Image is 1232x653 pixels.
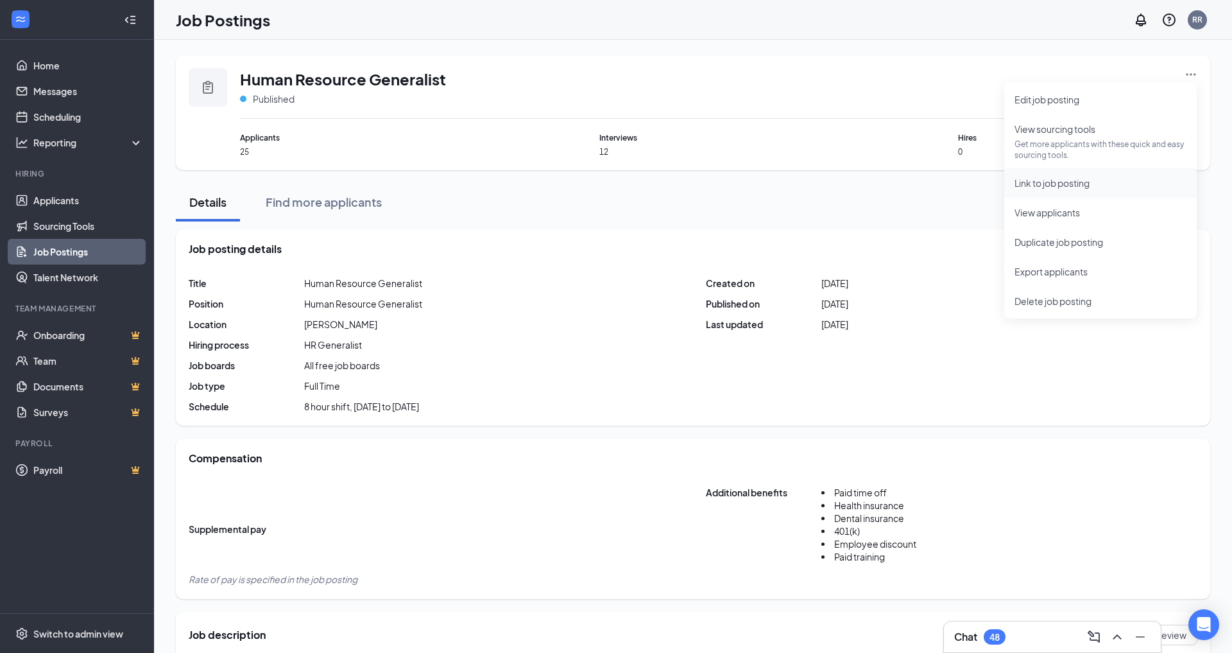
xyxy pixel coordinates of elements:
span: View sourcing tools [1014,123,1095,135]
span: 25 [240,146,479,157]
span: Full Time [304,379,340,392]
a: Sourcing Tools [33,213,143,239]
a: TeamCrown [33,348,143,374]
span: Compensation [189,451,262,466]
svg: Notifications [1133,12,1149,28]
span: 0 [958,146,1197,157]
span: Position [189,297,304,310]
a: PayrollCrown [33,457,143,483]
a: OnboardingCrown [33,322,143,348]
span: Job type [189,379,304,392]
span: Paid time off [834,487,887,498]
h1: Job Postings [176,9,270,31]
h3: Chat [954,630,977,644]
div: Team Management [15,303,141,314]
span: Additional benefits [706,486,821,572]
a: SurveysCrown [33,399,143,425]
p: Get more applicants with these quick and easy sourcing tools. [1014,139,1186,161]
a: Applicants [33,187,143,213]
svg: ChevronUp [1109,629,1125,645]
a: Job Postings [33,239,143,265]
span: Title [189,277,304,290]
svg: Settings [15,627,28,640]
span: [DATE] [821,277,848,290]
span: Employee discount [834,538,916,550]
svg: Analysis [15,136,28,149]
a: Messages [33,78,143,104]
span: Link to job posting [1014,177,1090,189]
div: Details [189,194,227,210]
div: Reporting [33,136,144,149]
div: HR Generalist [304,338,362,351]
span: Job posting details [189,242,282,256]
span: Created on [706,277,821,290]
span: [DATE] [821,318,848,331]
span: [PERSON_NAME] [304,318,377,331]
span: Schedule [189,400,304,413]
button: ChevronUp [1107,627,1127,647]
svg: Clipboard [200,80,216,95]
button: ComposeMessage [1084,627,1104,647]
button: Minimize [1130,627,1151,647]
span: Job description [189,628,266,642]
a: Talent Network [33,265,143,290]
span: Export applicants [1014,266,1088,277]
span: Published on [706,297,821,310]
span: Applicants [240,132,479,144]
span: Hires [958,132,1197,144]
div: Find more applicants [266,194,382,210]
div: Payroll [15,438,141,449]
span: Human Resource Generalist [304,277,422,290]
svg: WorkstreamLogo [14,13,27,26]
div: Switch to admin view [33,627,123,640]
span: Interviews [599,132,839,144]
svg: QuestionInfo [1161,12,1177,28]
span: Human Resource Generalist [240,68,446,90]
a: Home [33,53,143,78]
a: DocumentsCrown [33,374,143,399]
div: 48 [989,632,1000,643]
span: Rate of pay is specified in the job posting [189,573,357,585]
span: Dental insurance [834,512,904,524]
div: Open Intercom Messenger [1188,609,1219,640]
span: Hiring process [189,338,304,351]
div: Human Resource Generalist [304,297,422,310]
span: Delete job posting [1014,295,1091,307]
span: View applicants [1014,207,1080,218]
span: Location [189,318,304,331]
div: RR [1192,14,1202,25]
span: Edit job posting [1014,94,1079,105]
svg: ComposeMessage [1086,629,1102,645]
div: Hiring [15,168,141,179]
span: Preview [1152,629,1186,641]
a: Scheduling [33,104,143,130]
span: 12 [599,146,839,157]
span: Duplicate job posting [1014,236,1103,248]
svg: Ellipses [1185,68,1197,81]
span: 8 hour shift, [DATE] to [DATE] [304,400,419,413]
span: Paid training [834,551,885,562]
span: Last updated [706,318,821,331]
span: [DATE] [821,297,848,310]
span: Health insurance [834,500,904,511]
span: Supplemental pay [189,523,304,535]
span: Job boards [189,359,304,372]
span: All free job boards [304,359,380,372]
svg: Minimize [1133,629,1148,645]
svg: Collapse [124,13,137,26]
span: 401(k) [834,525,860,537]
span: Published [253,92,295,105]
